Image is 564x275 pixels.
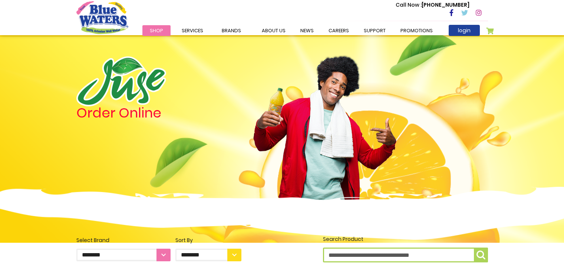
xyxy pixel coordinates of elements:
a: Promotions [393,25,440,36]
span: Services [182,27,203,34]
a: Brands [214,25,248,36]
a: about us [254,25,293,36]
span: Brands [222,27,241,34]
h4: Order Online [76,106,241,120]
a: Shop [142,25,171,36]
img: man.png [253,43,397,201]
a: Services [174,25,211,36]
button: Search Product [474,248,488,262]
span: Shop [150,27,163,34]
p: [PHONE_NUMBER] [396,1,469,9]
a: News [293,25,321,36]
label: Select Brand [76,236,171,261]
input: Search Product [323,248,488,262]
select: Sort By [175,249,241,261]
a: careers [321,25,356,36]
a: store logo [76,1,128,34]
a: support [356,25,393,36]
select: Select Brand [76,249,171,261]
label: Search Product [323,235,488,262]
img: search-icon.png [476,251,485,259]
span: Call Now : [396,1,422,9]
img: logo [76,56,166,106]
div: Sort By [175,236,241,244]
a: login [449,25,480,36]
